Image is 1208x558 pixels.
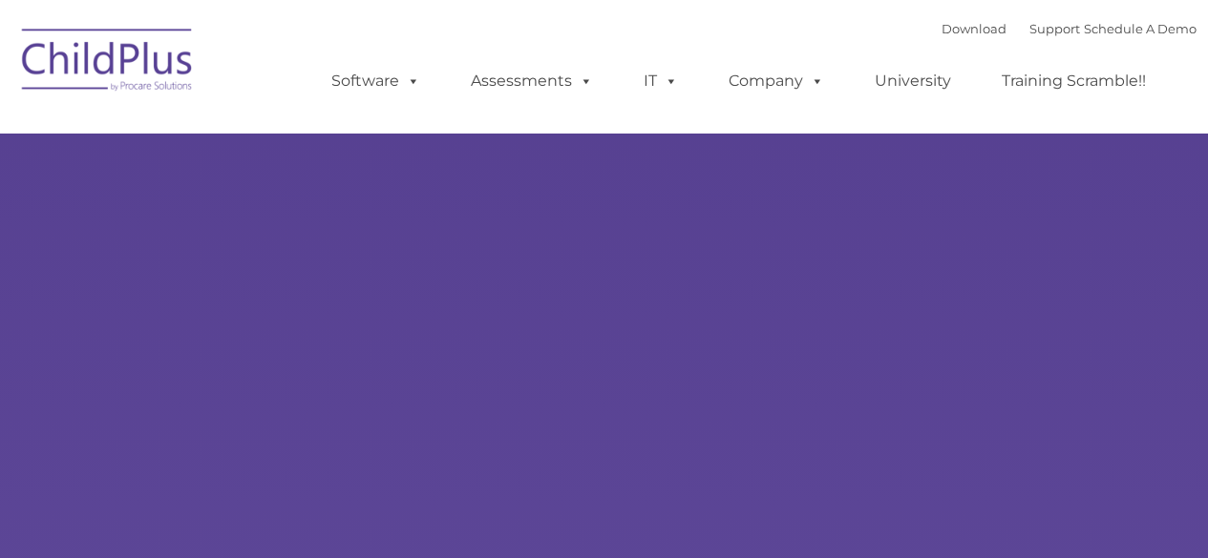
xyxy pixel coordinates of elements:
a: IT [625,62,697,100]
a: Training Scramble!! [983,62,1165,100]
a: Support [1029,21,1080,36]
a: Software [312,62,439,100]
a: Company [710,62,843,100]
a: Schedule A Demo [1084,21,1197,36]
img: ChildPlus by Procare Solutions [12,15,203,111]
a: Assessments [452,62,612,100]
font: | [942,21,1197,36]
a: University [856,62,970,100]
a: Download [942,21,1007,36]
